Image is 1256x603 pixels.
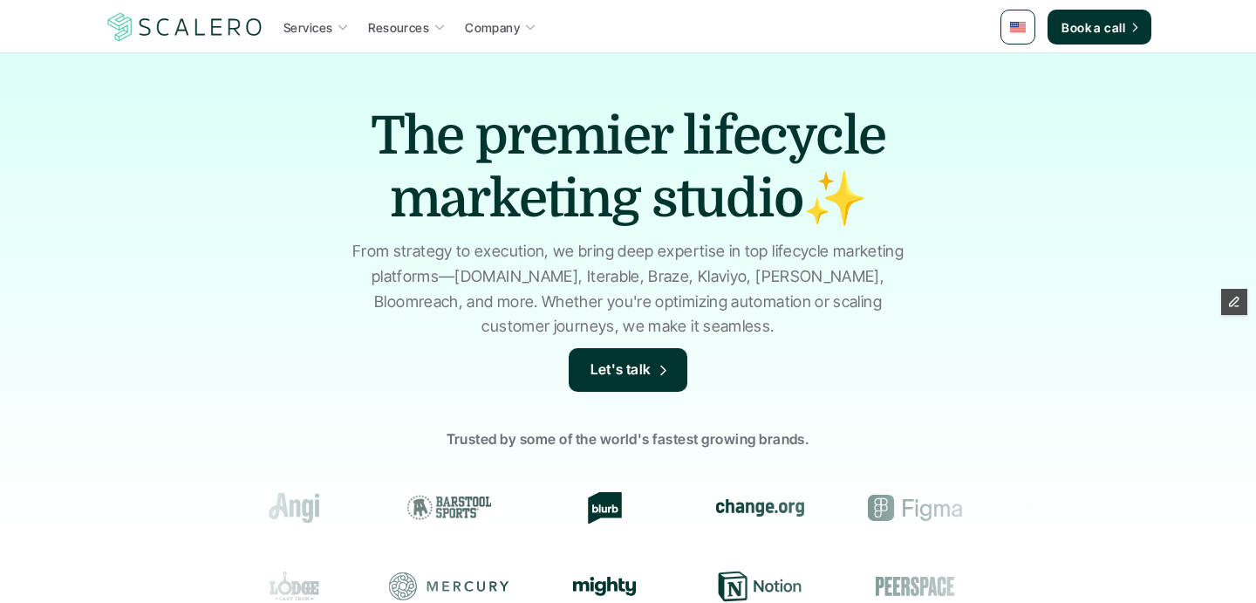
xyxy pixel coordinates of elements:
p: Services [283,18,332,37]
a: Book a call [1048,10,1151,45]
a: Scalero company logo [105,11,265,43]
div: Resy [1010,571,1130,602]
p: From strategy to execution, we bring deep expertise in top lifecycle marketing platforms—[DOMAIN_... [345,239,911,339]
div: Barstool [389,492,509,524]
img: Scalero company logo [105,10,265,44]
div: Mighty Networks [544,577,665,596]
div: Figma [855,492,975,524]
div: change.org [700,492,820,524]
p: Let's talk [590,359,652,381]
p: Company [465,18,520,37]
a: Let's talk [569,348,687,392]
div: Peerspace [855,571,975,602]
img: Groome [1028,497,1112,518]
p: Resources [368,18,429,37]
button: Edit Framer Content [1221,289,1247,315]
div: Notion [700,571,820,602]
p: Book a call [1061,18,1125,37]
div: Angi [234,492,354,524]
div: Mercury [389,571,509,602]
h1: The premier lifecycle marketing studio✨ [323,105,933,230]
div: Blurb [544,492,665,524]
div: Lodge Cast Iron [234,571,354,602]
